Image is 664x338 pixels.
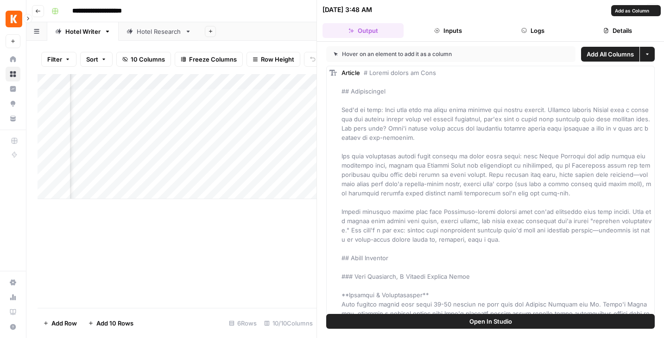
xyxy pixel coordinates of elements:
[189,55,237,64] span: Freeze Columns
[6,11,22,27] img: Kayak Logo
[225,316,260,331] div: 6 Rows
[6,275,20,290] a: Settings
[47,22,119,41] a: Hotel Writer
[615,7,649,14] span: Add as Column
[260,316,316,331] div: 10/10 Columns
[82,316,139,331] button: Add 10 Rows
[6,290,20,305] a: Usage
[6,319,20,334] button: Help + Support
[341,69,360,76] span: Article
[581,47,639,62] button: Add All Columns
[611,5,661,16] button: Add as Column
[577,23,658,38] button: Details
[96,319,133,328] span: Add 10 Rows
[587,50,634,59] span: Add All Columns
[6,305,20,319] a: Learning Hub
[261,55,294,64] span: Row Height
[38,316,82,331] button: Add Row
[65,27,101,36] div: Hotel Writer
[6,111,20,126] a: Your Data
[326,314,655,329] button: Open In Studio
[6,67,20,81] a: Browse
[323,23,404,38] button: Output
[247,52,300,67] button: Row Height
[334,50,510,58] div: Hover on an element to add it as a column
[469,317,512,326] span: Open In Studio
[323,5,372,14] div: [DATE] 3:48 AM
[493,23,574,38] button: Logs
[116,52,171,67] button: 10 Columns
[6,96,20,111] a: Opportunities
[6,7,20,31] button: Workspace: Kayak
[119,22,199,41] a: Hotel Research
[6,81,20,96] a: Insights
[6,52,20,67] a: Home
[41,52,76,67] button: Filter
[137,27,181,36] div: Hotel Research
[131,55,165,64] span: 10 Columns
[86,55,98,64] span: Sort
[175,52,243,67] button: Freeze Columns
[47,55,62,64] span: Filter
[80,52,113,67] button: Sort
[407,23,488,38] button: Inputs
[51,319,77,328] span: Add Row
